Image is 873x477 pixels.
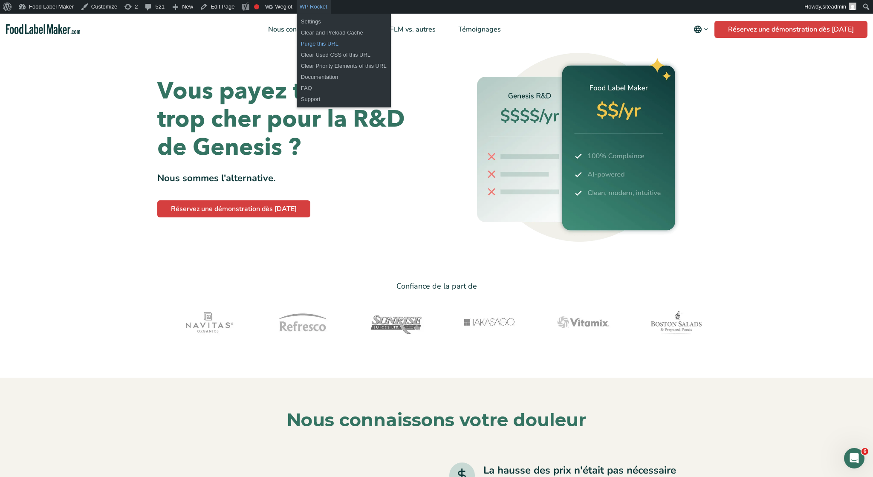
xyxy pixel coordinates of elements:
a: Clear and Preload Cache [297,27,391,38]
a: Témoignages [447,14,510,45]
div: Focus keyphrase not set [254,4,259,9]
a: Documentation [297,72,391,83]
a: Nous connaissons votre douleur [257,14,377,45]
p: Confiance de la part de [157,280,716,292]
span: Nous connaissons votre douleur [266,25,368,34]
a: Réservez une démonstration dès [DATE] [714,21,867,38]
a: Clear Priority Elements of this URL [297,61,391,72]
span: siteadmin [822,3,846,10]
a: FLM vs. autres [379,14,445,45]
h1: Vous payez toujours trop cher pour la R&D de Genesis ? [157,77,430,162]
span: FLM vs. autres [387,25,436,34]
h2: Nous connaissons votre douleur [179,408,694,432]
a: Food Label Maker homepage [6,24,81,34]
a: Purge this URL [297,38,391,49]
iframe: Intercom live chat [844,448,864,468]
span: 6 [861,448,868,455]
a: Clear Used CSS of this URL [297,49,391,61]
a: Settings [297,16,391,27]
a: Réservez une démonstration dès [DATE] [157,200,310,217]
a: FAQ [297,83,391,94]
strong: Nous sommes l'alternative. [157,172,275,185]
button: Change language [688,21,714,38]
span: Témoignages [456,25,502,34]
a: Support [297,94,391,105]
